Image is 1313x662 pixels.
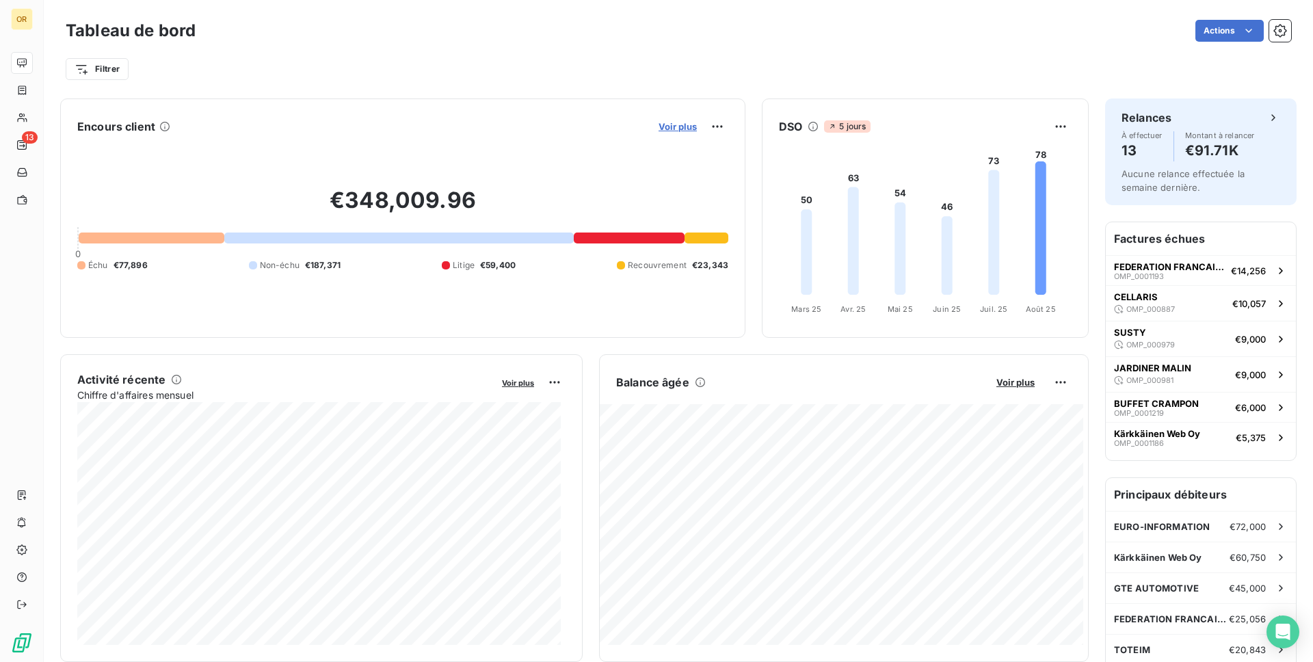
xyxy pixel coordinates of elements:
h3: Tableau de bord [66,18,196,43]
button: BUFFET CRAMPONOMP_0001219€6,000 [1106,392,1296,422]
span: 0 [75,248,81,259]
span: Voir plus [659,121,697,132]
span: €9,000 [1235,334,1266,345]
tspan: Mai 25 [888,304,913,314]
img: Logo LeanPay [11,632,33,654]
span: €77,896 [114,259,148,272]
tspan: Mars 25 [791,304,821,314]
button: Kärkkäinen Web OyOMP_0001186€5,375 [1106,422,1296,452]
span: €10,057 [1232,298,1266,309]
button: Voir plus [654,120,701,133]
button: FEDERATION FRANCAISE DE TENNISOMP_0001193€14,256 [1106,255,1296,285]
button: Voir plus [992,376,1039,388]
span: Échu [88,259,108,272]
h2: €348,009.96 [77,187,728,228]
button: CELLARISOMP_000887€10,057 [1106,285,1296,321]
span: 13 [22,131,38,144]
div: Open Intercom Messenger [1266,615,1299,648]
span: TOTEIM [1114,644,1150,655]
h6: Activité récente [77,371,165,388]
span: Montant à relancer [1185,131,1255,140]
span: €5,375 [1236,432,1266,443]
span: €14,256 [1231,265,1266,276]
span: À effectuer [1122,131,1163,140]
button: JARDINER MALINOMP_000981€9,000 [1106,356,1296,392]
span: €9,000 [1235,369,1266,380]
span: FEDERATION FRANCAISE DE TENNIS [1114,613,1229,624]
span: €6,000 [1235,402,1266,413]
span: €25,056 [1229,613,1266,624]
button: Voir plus [498,376,538,388]
tspan: Avr. 25 [840,304,866,314]
span: Voir plus [502,378,534,388]
span: Voir plus [996,377,1035,388]
span: €20,843 [1229,644,1266,655]
h4: €91.71K [1185,140,1255,161]
button: Filtrer [66,58,129,80]
div: OR [11,8,33,30]
span: €59,400 [480,259,516,272]
span: CELLARIS [1114,291,1158,302]
span: EURO-INFORMATION [1114,521,1210,532]
span: Kärkkäinen Web Oy [1114,428,1200,439]
span: OMP_0001186 [1114,439,1164,447]
h6: Relances [1122,109,1171,126]
h6: Balance âgée [616,374,689,390]
span: GTE AUTOMOTIVE [1114,583,1199,594]
h6: Principaux débiteurs [1106,478,1296,511]
span: OMP_000979 [1126,341,1175,349]
h6: Factures échues [1106,222,1296,255]
h6: Encours client [77,118,155,135]
span: FEDERATION FRANCAISE DE TENNIS [1114,261,1225,272]
a: 13 [11,134,32,156]
span: Non-échu [260,259,300,272]
h4: 13 [1122,140,1163,161]
span: OMP_000981 [1126,376,1173,384]
tspan: Août 25 [1026,304,1056,314]
span: Aucune relance effectuée la semaine dernière. [1122,168,1245,193]
span: €45,000 [1229,583,1266,594]
span: Chiffre d'affaires mensuel [77,388,492,402]
span: JARDINER MALIN [1114,362,1191,373]
span: Litige [453,259,475,272]
button: SUSTYOMP_000979€9,000 [1106,321,1296,356]
span: OMP_000887 [1126,305,1175,313]
span: €60,750 [1230,552,1266,563]
span: OMP_0001193 [1114,272,1164,280]
button: Actions [1195,20,1264,42]
span: OMP_0001219 [1114,409,1164,417]
span: €23,343 [692,259,728,272]
span: BUFFET CRAMPON [1114,398,1199,409]
tspan: Juin 25 [933,304,961,314]
span: Kärkkäinen Web Oy [1114,552,1202,563]
h6: DSO [779,118,802,135]
span: 5 jours [824,120,870,133]
span: Recouvrement [628,259,687,272]
span: SUSTY [1114,327,1146,338]
span: €187,371 [305,259,341,272]
span: €72,000 [1230,521,1266,532]
tspan: Juil. 25 [980,304,1007,314]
